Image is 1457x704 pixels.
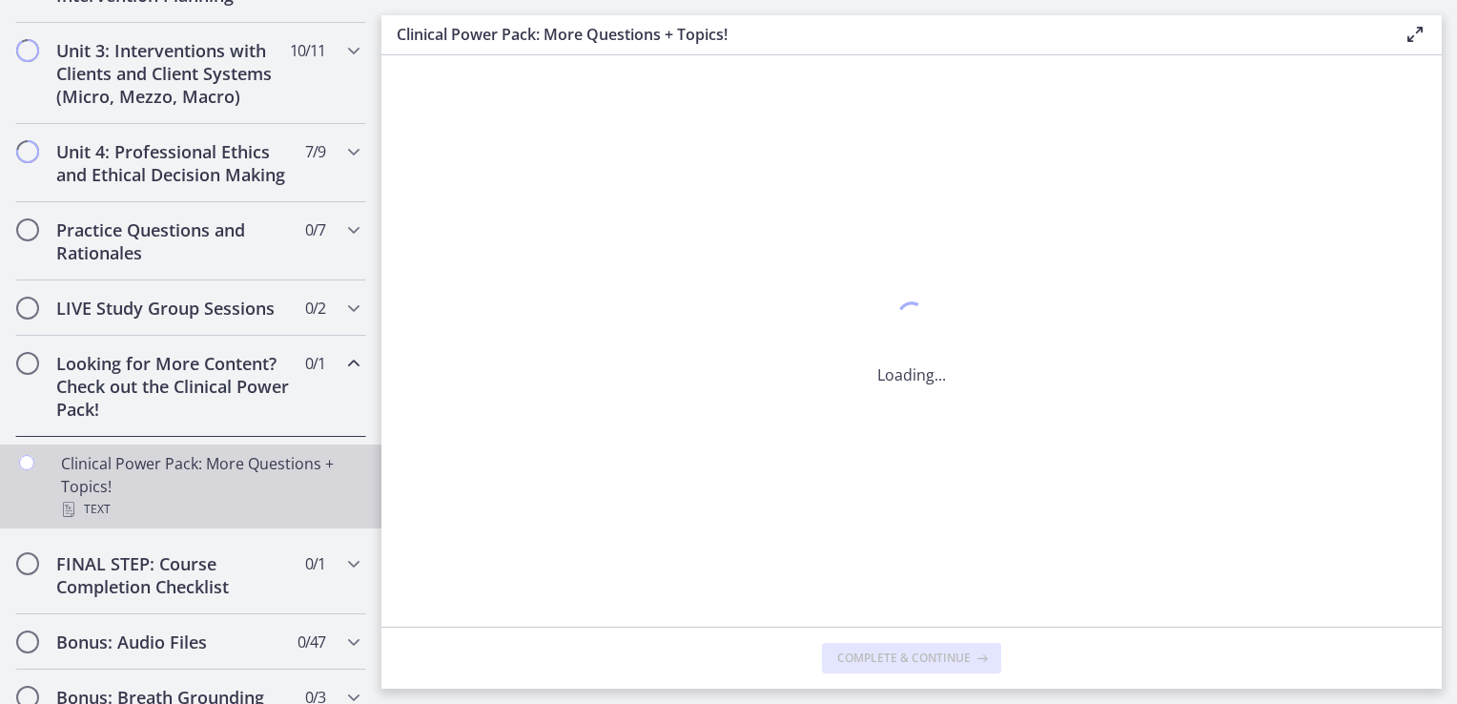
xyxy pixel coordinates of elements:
h2: Bonus: Audio Files [56,631,289,653]
h2: Unit 4: Professional Ethics and Ethical Decision Making [56,140,289,186]
h2: FINAL STEP: Course Completion Checklist [56,552,289,598]
span: 0 / 2 [305,297,325,320]
span: 0 / 7 [305,218,325,241]
span: 10 / 11 [290,39,325,62]
div: Clinical Power Pack: More Questions + Topics! [61,452,359,521]
span: 0 / 1 [305,352,325,375]
button: Complete & continue [822,643,1001,673]
div: Text [61,498,359,521]
span: 0 / 1 [305,552,325,575]
h2: Practice Questions and Rationales [56,218,289,264]
h2: LIVE Study Group Sessions [56,297,289,320]
div: 1 [877,297,946,341]
h3: Clinical Power Pack: More Questions + Topics! [397,23,1373,46]
p: Loading... [877,363,946,386]
span: Complete & continue [837,651,971,666]
h2: Unit 3: Interventions with Clients and Client Systems (Micro, Mezzo, Macro) [56,39,289,108]
span: 0 / 47 [298,631,325,653]
h2: Looking for More Content? Check out the Clinical Power Pack! [56,352,289,421]
span: 7 / 9 [305,140,325,163]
